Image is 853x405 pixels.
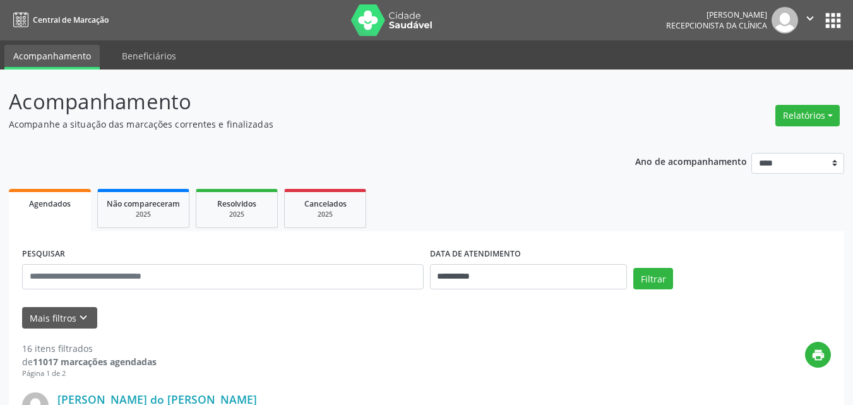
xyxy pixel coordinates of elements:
[22,355,157,368] div: de
[811,348,825,362] i: print
[22,245,65,264] label: PESQUISAR
[633,268,673,289] button: Filtrar
[805,342,831,368] button: print
[205,210,268,219] div: 2025
[304,198,347,209] span: Cancelados
[772,7,798,33] img: img
[107,210,180,219] div: 2025
[822,9,844,32] button: apps
[29,198,71,209] span: Agendados
[76,311,90,325] i: keyboard_arrow_down
[666,20,767,31] span: Recepcionista da clínica
[294,210,357,219] div: 2025
[798,7,822,33] button: 
[430,245,521,264] label: DATA DE ATENDIMENTO
[33,15,109,25] span: Central de Marcação
[217,198,256,209] span: Resolvidos
[666,9,767,20] div: [PERSON_NAME]
[9,9,109,30] a: Central de Marcação
[22,342,157,355] div: 16 itens filtrados
[107,198,180,209] span: Não compareceram
[22,368,157,379] div: Página 1 de 2
[4,45,100,70] a: Acompanhamento
[22,307,97,329] button: Mais filtroskeyboard_arrow_down
[635,153,747,169] p: Ano de acompanhamento
[113,45,185,67] a: Beneficiários
[775,105,840,126] button: Relatórios
[9,86,594,118] p: Acompanhamento
[803,11,817,25] i: 
[33,356,157,368] strong: 11017 marcações agendadas
[9,118,594,131] p: Acompanhe a situação das marcações correntes e finalizadas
